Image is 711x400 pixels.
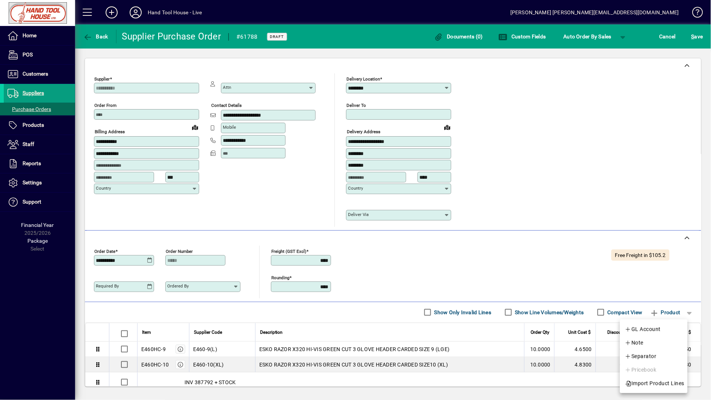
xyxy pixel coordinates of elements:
[625,338,644,347] span: Note
[620,350,688,363] button: Separator
[625,325,661,334] span: GL Account
[620,363,688,377] button: Pricebook
[620,322,688,336] button: GL Account
[625,365,657,374] span: Pricebook
[625,379,685,388] span: Import Product Lines
[620,377,688,390] button: Import Product Lines
[620,336,688,350] button: Note
[625,352,657,361] span: Separator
